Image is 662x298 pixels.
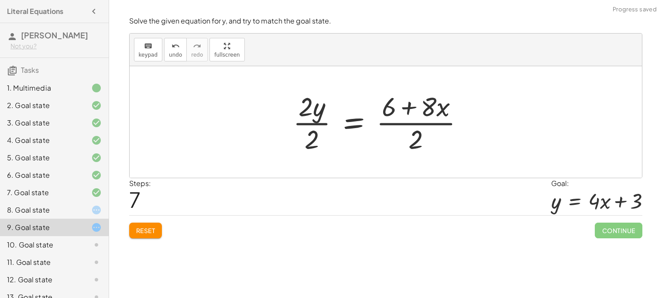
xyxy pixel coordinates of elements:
[7,257,77,268] div: 11. Goal state
[7,205,77,215] div: 8. Goal state
[91,205,102,215] i: Task started.
[129,179,151,188] label: Steps:
[91,240,102,250] i: Task not started.
[7,135,77,146] div: 4. Goal state
[7,187,77,198] div: 7. Goal state
[7,100,77,111] div: 2. Goal state
[191,52,203,58] span: redo
[186,38,208,61] button: redoredo
[172,41,180,51] i: undo
[91,100,102,111] i: Task finished and correct.
[7,6,63,17] h4: Literal Equations
[613,5,657,14] span: Progress saved
[21,65,39,74] span: Tasks
[91,170,102,180] i: Task finished and correct.
[169,52,182,58] span: undo
[91,152,102,163] i: Task finished and correct.
[7,222,77,233] div: 9. Goal state
[10,42,102,51] div: Not you?
[91,257,102,268] i: Task not started.
[209,38,244,61] button: fullscreen
[91,274,102,285] i: Task not started.
[551,178,642,189] div: Goal:
[7,170,77,180] div: 6. Goal state
[129,186,141,213] span: 7
[91,187,102,198] i: Task finished and correct.
[129,16,642,26] p: Solve the given equation for y, and try to match the goal state.
[7,274,77,285] div: 12. Goal state
[7,83,77,93] div: 1. Multimedia
[144,41,152,51] i: keyboard
[136,227,155,234] span: Reset
[91,118,102,128] i: Task finished and correct.
[164,38,187,61] button: undoundo
[7,118,77,128] div: 3. Goal state
[91,222,102,233] i: Task started.
[91,135,102,146] i: Task finished and correct.
[21,30,88,40] span: [PERSON_NAME]
[214,52,240,58] span: fullscreen
[7,152,77,163] div: 5. Goal state
[139,52,158,58] span: keypad
[7,240,77,250] div: 10. Goal state
[134,38,163,61] button: keyboardkeypad
[193,41,201,51] i: redo
[91,83,102,93] i: Task finished.
[129,223,162,238] button: Reset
